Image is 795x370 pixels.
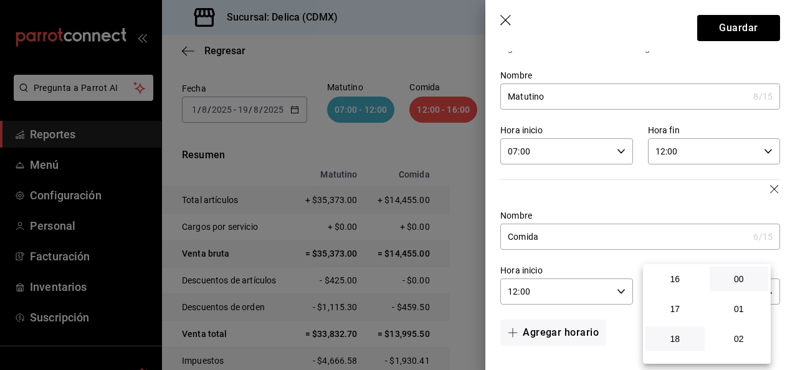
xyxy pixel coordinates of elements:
[645,267,705,292] button: 16
[710,296,769,321] button: 01
[717,274,761,284] span: 00
[645,326,705,351] button: 18
[717,304,761,314] span: 01
[710,326,769,351] button: 02
[710,267,769,292] button: 00
[653,274,697,284] span: 16
[717,334,761,344] span: 02
[653,334,697,344] span: 18
[653,304,697,314] span: 17
[645,296,705,321] button: 17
